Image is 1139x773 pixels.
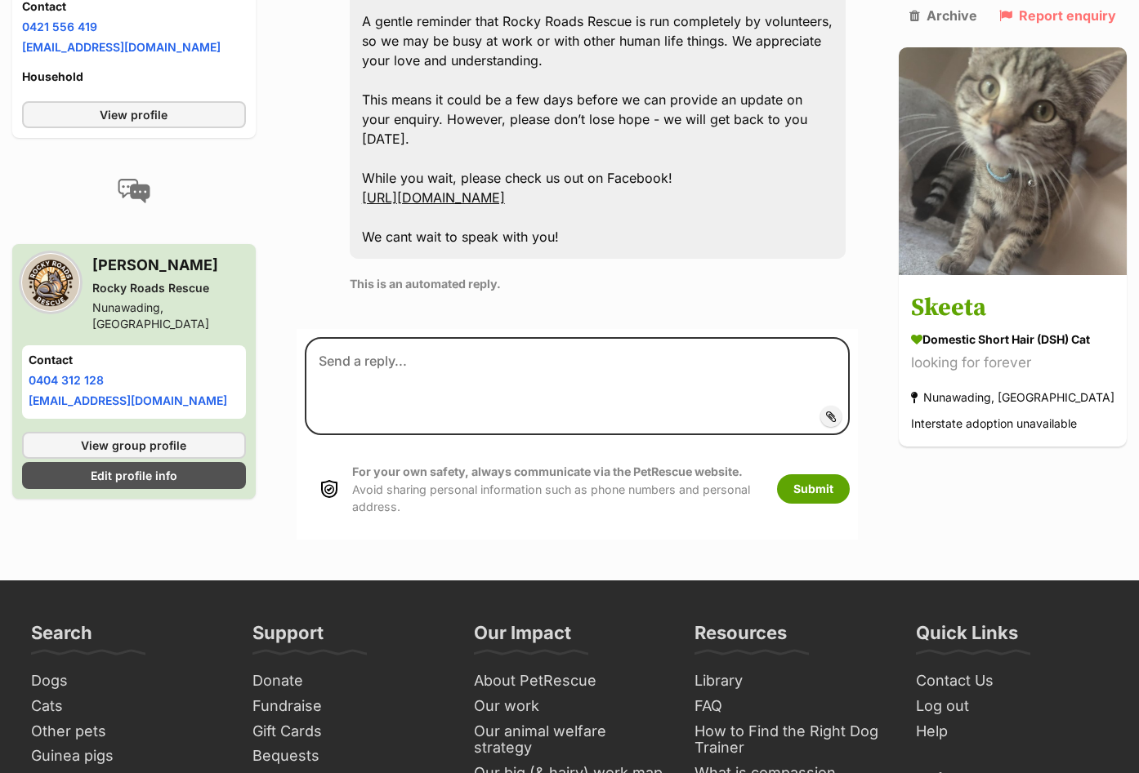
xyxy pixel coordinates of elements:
a: Our work [467,694,672,719]
a: Cats [25,694,230,719]
p: This is an automated reply. [350,275,846,292]
a: Edit profile info [22,462,246,489]
a: How to Find the Right Dog Trainer [688,719,893,761]
div: Nunawading, [GEOGRAPHIC_DATA] [92,300,246,332]
a: View group profile [22,432,246,459]
a: Other pets [25,719,230,744]
a: View profile [22,101,246,128]
a: FAQ [688,694,893,719]
img: conversation-icon-4a6f8262b818ee0b60e3300018af0b2d0b884aa5de6e9bcb8d3d4eeb1a70a7c4.svg [118,179,150,203]
h3: Quick Links [916,621,1018,654]
h3: Support [252,621,324,654]
a: Guinea pigs [25,744,230,769]
a: Report enquiry [999,8,1116,23]
a: Bequests [246,744,451,769]
a: Gift Cards [246,719,451,744]
h3: Search [31,621,92,654]
span: Edit profile info [91,467,177,484]
a: 0404 312 128 [29,373,104,387]
span: View group profile [81,437,186,454]
a: Archive [909,8,977,23]
h3: [PERSON_NAME] [92,254,246,277]
a: [EMAIL_ADDRESS][DOMAIN_NAME] [22,40,221,54]
h3: Skeeta [911,291,1114,327]
a: 0421 556 419 [22,20,97,33]
h4: Household [22,69,246,85]
a: Library [688,669,893,694]
h3: Resources [695,621,787,654]
a: [EMAIL_ADDRESS][DOMAIN_NAME] [29,393,227,407]
button: Submit [777,474,850,504]
h3: Our Impact [474,621,571,654]
a: Log out [909,694,1114,719]
img: Skeeta [899,47,1127,275]
span: Interstate adoption unavailable [911,417,1077,431]
a: Fundraise [246,694,451,719]
a: Donate [246,669,451,694]
a: Skeeta Domestic Short Hair (DSH) Cat looking for forever Nunawading, [GEOGRAPHIC_DATA] Interstate... [899,278,1127,447]
div: Domestic Short Hair (DSH) Cat [911,331,1114,349]
a: [URL][DOMAIN_NAME] [362,189,505,206]
a: About PetRescue [467,669,672,694]
a: Contact Us [909,669,1114,694]
strong: For your own safety, always communicate via the PetRescue website. [352,464,743,478]
a: Help [909,719,1114,744]
span: View profile [100,106,167,123]
div: looking for forever [911,353,1114,375]
p: Avoid sharing personal information such as phone numbers and personal address. [352,463,761,515]
h4: Contact [29,352,239,368]
img: Rocky Roads Rescue profile pic [22,254,79,311]
div: Nunawading, [GEOGRAPHIC_DATA] [911,387,1114,409]
div: Rocky Roads Rescue [92,280,246,296]
a: Dogs [25,669,230,694]
a: Our animal welfare strategy [467,719,672,761]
